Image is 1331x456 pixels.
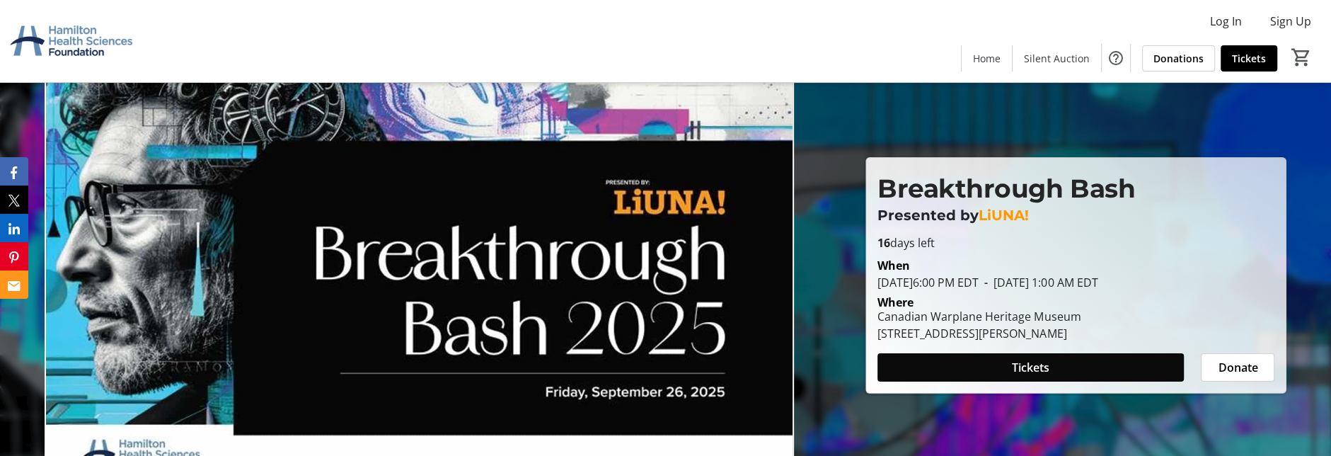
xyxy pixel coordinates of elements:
span: Donate [1218,359,1257,376]
span: 16 [877,235,890,251]
span: Presented by [877,207,979,224]
span: Home [973,51,1001,66]
button: Donate [1201,353,1274,382]
button: Cart [1289,45,1314,70]
div: Canadian Warplane Heritage Museum [877,308,1081,325]
span: Sign Up [1270,13,1311,30]
p: Breakthrough Bash [877,169,1274,207]
span: LiUNA! [979,207,1029,224]
span: Donations [1153,51,1204,66]
span: [DATE] 6:00 PM EDT [877,275,979,290]
span: Silent Auction [1024,51,1090,66]
button: Log In [1199,10,1253,33]
a: Donations [1142,45,1215,72]
a: Tickets [1221,45,1277,72]
div: When [877,257,910,274]
a: Silent Auction [1013,45,1101,72]
span: Log In [1210,13,1242,30]
button: Sign Up [1259,10,1323,33]
button: Tickets [877,353,1184,382]
img: Hamilton Health Sciences Foundation's Logo [8,6,134,76]
div: [STREET_ADDRESS][PERSON_NAME] [877,325,1081,342]
span: Tickets [1012,359,1049,376]
span: - [979,275,993,290]
span: [DATE] 1:00 AM EDT [979,275,1097,290]
div: Where [877,297,914,308]
a: Home [962,45,1012,72]
p: days left [877,234,1274,251]
span: Tickets [1232,51,1266,66]
button: Help [1102,44,1130,72]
